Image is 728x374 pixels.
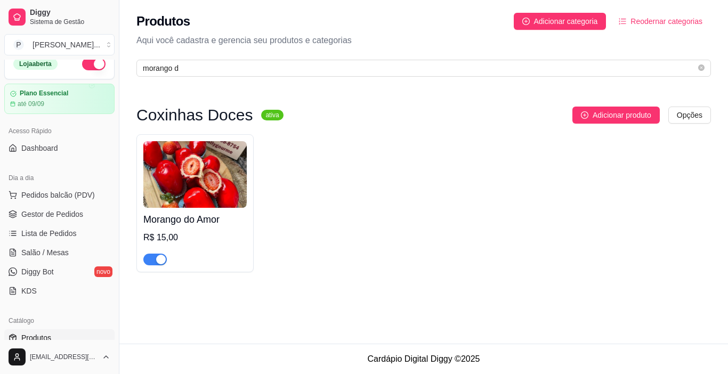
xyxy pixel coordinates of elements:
div: [PERSON_NAME] ... [33,39,100,50]
span: Diggy [30,8,110,18]
button: Adicionar produto [572,107,660,124]
span: Reodernar categorias [630,15,702,27]
input: Buscar por nome ou código do produto [143,62,696,74]
p: Aqui você cadastra e gerencia seu produtos e categorias [136,34,711,47]
article: até 09/09 [18,100,44,108]
span: Adicionar produto [593,109,651,121]
div: Dia a dia [4,169,115,186]
span: close-circle [698,63,705,74]
span: Sistema de Gestão [30,18,110,26]
sup: ativa [261,110,283,120]
span: Salão / Mesas [21,247,69,258]
span: Adicionar categoria [534,15,598,27]
h3: Coxinhas Doces [136,109,253,121]
a: KDS [4,282,115,299]
a: Lista de Pedidos [4,225,115,242]
span: Diggy Bot [21,266,54,277]
a: Diggy Botnovo [4,263,115,280]
button: Opções [668,107,711,124]
img: product-image [143,141,247,208]
a: Salão / Mesas [4,244,115,261]
span: Produtos [21,332,51,343]
span: Pedidos balcão (PDV) [21,190,95,200]
button: Adicionar categoria [514,13,606,30]
a: DiggySistema de Gestão [4,4,115,30]
span: ordered-list [619,18,626,25]
footer: Cardápio Digital Diggy © 2025 [119,344,728,374]
button: [EMAIL_ADDRESS][DOMAIN_NAME] [4,344,115,370]
a: Produtos [4,329,115,346]
span: plus-circle [581,111,588,119]
span: KDS [21,286,37,296]
article: Plano Essencial [20,90,68,97]
h2: Produtos [136,13,190,30]
span: close-circle [698,64,705,71]
div: R$ 15,00 [143,231,247,244]
a: Plano Essencialaté 09/09 [4,84,115,114]
span: [EMAIL_ADDRESS][DOMAIN_NAME] [30,353,98,361]
div: Acesso Rápido [4,123,115,140]
span: Opções [677,109,702,121]
span: Lista de Pedidos [21,228,77,239]
h4: Morango do Amor [143,212,247,227]
button: Pedidos balcão (PDV) [4,186,115,204]
a: Gestor de Pedidos [4,206,115,223]
span: P [13,39,24,50]
div: Loja aberta [13,58,58,70]
span: Gestor de Pedidos [21,209,83,219]
span: Dashboard [21,143,58,153]
button: Select a team [4,34,115,55]
button: Alterar Status [82,58,106,70]
span: plus-circle [522,18,530,25]
a: Dashboard [4,140,115,157]
div: Catálogo [4,312,115,329]
button: Reodernar categorias [610,13,711,30]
